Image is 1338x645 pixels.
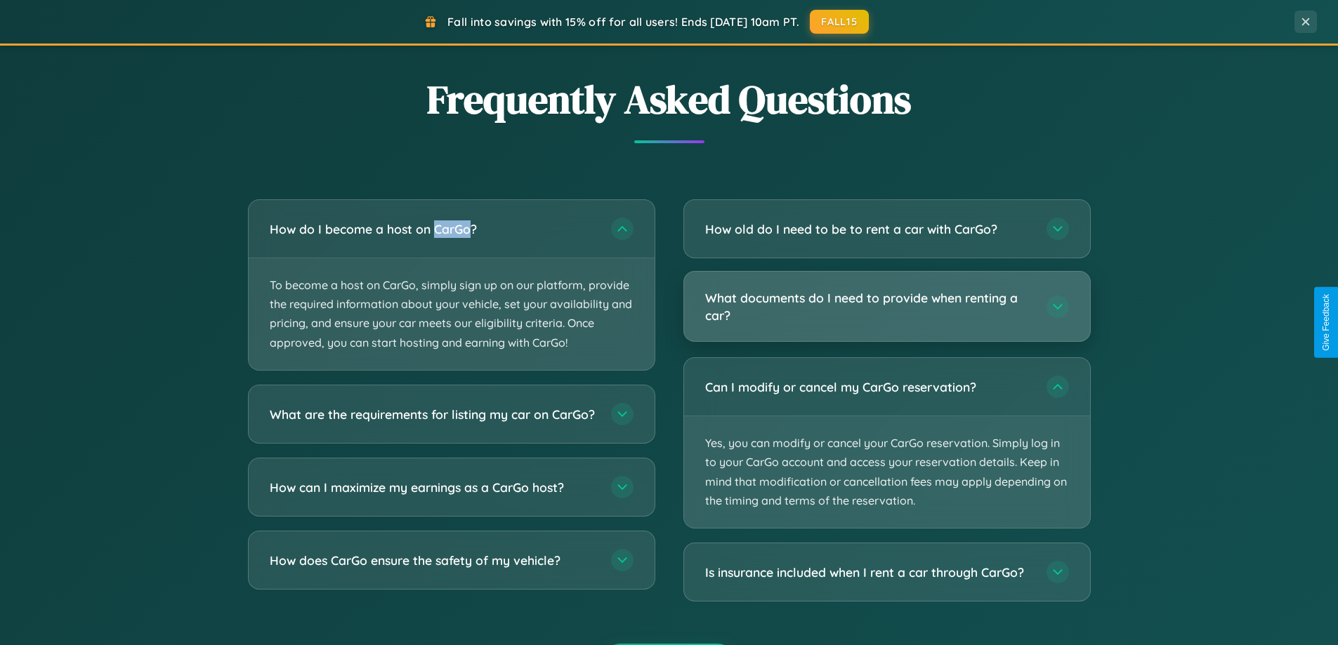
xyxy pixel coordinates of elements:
[684,416,1090,528] p: Yes, you can modify or cancel your CarGo reservation. Simply log in to your CarGo account and acc...
[270,478,597,496] h3: How can I maximize my earnings as a CarGo host?
[705,564,1032,581] h3: Is insurance included when I rent a car through CarGo?
[705,220,1032,238] h3: How old do I need to be to rent a car with CarGo?
[705,289,1032,324] h3: What documents do I need to provide when renting a car?
[447,15,799,29] span: Fall into savings with 15% off for all users! Ends [DATE] 10am PT.
[249,258,655,370] p: To become a host on CarGo, simply sign up on our platform, provide the required information about...
[1321,294,1331,351] div: Give Feedback
[705,378,1032,396] h3: Can I modify or cancel my CarGo reservation?
[270,551,597,568] h3: How does CarGo ensure the safety of my vehicle?
[270,220,597,238] h3: How do I become a host on CarGo?
[270,405,597,423] h3: What are the requirements for listing my car on CarGo?
[248,72,1091,126] h2: Frequently Asked Questions
[810,10,869,34] button: FALL15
